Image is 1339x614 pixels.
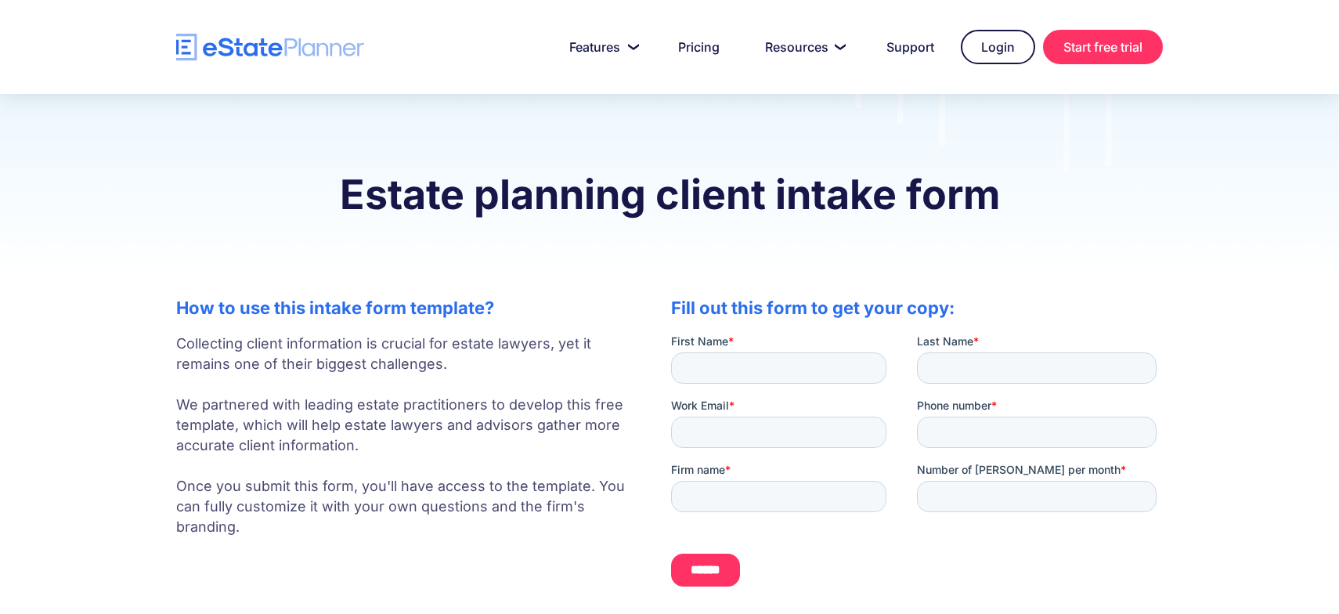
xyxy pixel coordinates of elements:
[176,298,640,318] h2: How to use this intake form template?
[868,31,953,63] a: Support
[746,31,860,63] a: Resources
[550,31,651,63] a: Features
[176,34,364,61] a: home
[1043,30,1163,64] a: Start free trial
[961,30,1035,64] a: Login
[340,170,1000,219] strong: Estate planning client intake form
[671,298,1163,318] h2: Fill out this form to get your copy:
[671,334,1163,600] iframe: Form 0
[176,334,640,537] p: Collecting client information is crucial for estate lawyers, yet it remains one of their biggest ...
[659,31,738,63] a: Pricing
